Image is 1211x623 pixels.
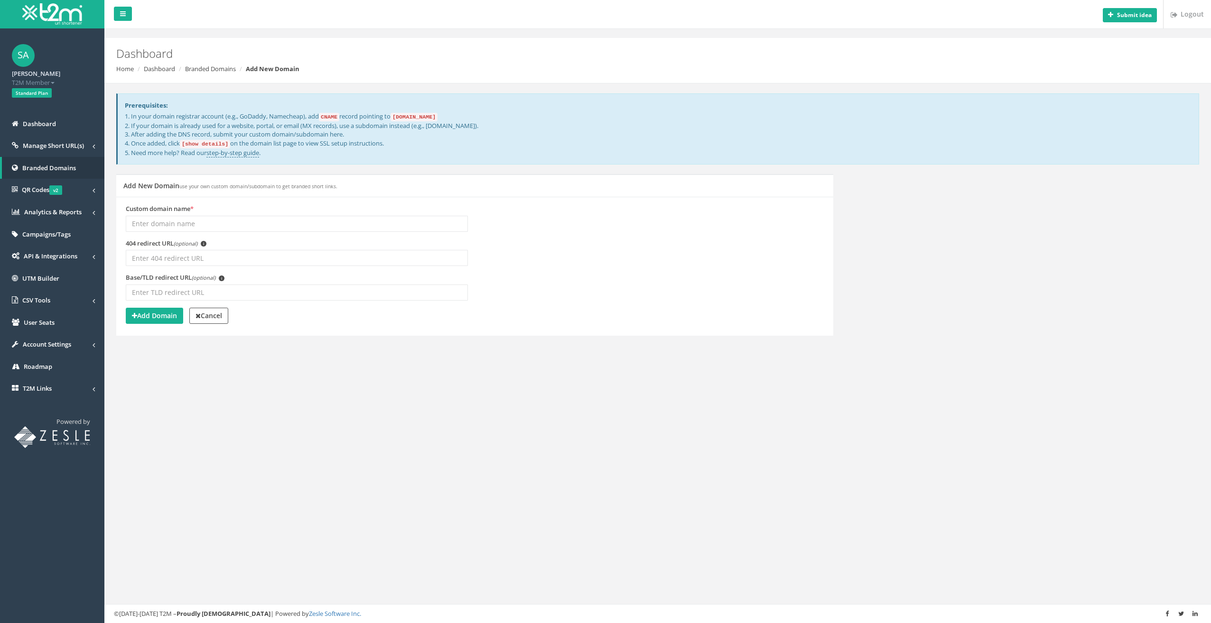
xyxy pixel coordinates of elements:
img: T2M URL Shortener powered by Zesle Software Inc. [14,426,90,448]
img: T2M [22,3,82,25]
small: use your own custom domain/subdomain to get branded short links. [179,183,337,190]
label: 404 redirect URL [126,239,206,248]
span: Analytics & Reports [24,208,82,216]
strong: Prerequisites: [125,101,168,110]
span: i [219,275,224,281]
span: i [201,241,206,247]
span: QR Codes [22,185,62,194]
span: Roadmap [24,362,52,371]
strong: Add Domain [132,311,177,320]
code: [DOMAIN_NAME] [391,113,438,121]
a: [PERSON_NAME] T2M Member [12,67,93,87]
input: Enter TLD redirect URL [126,284,468,301]
strong: Add New Domain [246,64,299,73]
button: Add Domain [126,308,183,324]
a: Dashboard [144,64,175,73]
label: Base/TLD redirect URL [126,273,224,282]
a: Zesle Software Inc. [309,609,361,618]
span: v2 [49,185,62,195]
span: T2M Links [23,384,52,393]
a: Branded Domains [185,64,236,73]
button: Submit idea [1103,8,1157,22]
span: T2M Member [12,78,93,87]
code: [show details] [180,140,230,148]
span: User Seats [24,318,55,327]
strong: Cancel [196,311,222,320]
b: Submit idea [1117,11,1152,19]
span: Dashboard [23,119,56,128]
span: UTM Builder [22,274,59,283]
span: Powered by [56,417,90,426]
input: Enter 404 redirect URL [126,250,468,266]
a: step-by-step guide [206,148,259,157]
strong: [PERSON_NAME] [12,69,60,78]
span: Campaigns/Tags [22,230,71,238]
span: SA [12,44,35,67]
code: CNAME [319,113,339,121]
p: 1. In your domain registrar account (e.g., GoDaddy, Namecheap), add record pointing to 2. If your... [125,112,1192,157]
label: Custom domain name [126,204,194,213]
strong: Proudly [DEMOGRAPHIC_DATA] [177,609,270,618]
span: Account Settings [23,340,71,348]
div: ©[DATE]-[DATE] T2M – | Powered by [114,609,1202,618]
span: API & Integrations [24,252,77,260]
span: Manage Short URL(s) [23,141,84,150]
a: Home [116,64,134,73]
em: (optional) [192,274,215,281]
span: CSV Tools [22,296,50,304]
h5: Add New Domain [123,182,337,189]
h2: Dashboard [116,47,1016,60]
a: Cancel [189,308,228,324]
span: Branded Domains [22,164,76,172]
span: Standard Plan [12,88,52,98]
em: (optional) [174,240,197,247]
input: Enter domain name [126,216,468,232]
